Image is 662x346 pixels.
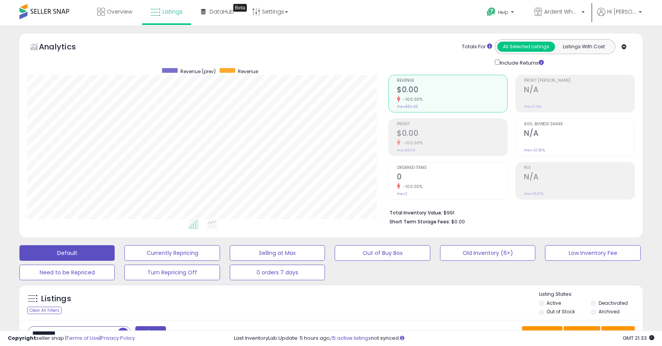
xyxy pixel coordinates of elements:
[41,293,71,304] h5: Listings
[524,191,543,196] small: Prev: 19.87%
[599,308,620,315] label: Archived
[397,85,507,96] h2: $0.00
[555,42,613,52] button: Listings With Cost
[497,42,555,52] button: All Selected Listings
[238,68,258,75] span: Revenue
[390,207,629,217] li: $991
[397,129,507,139] h2: $0.00
[547,300,561,306] label: Active
[8,334,36,342] strong: Copyright
[524,148,545,153] small: Prev: 43.50%
[599,300,628,306] label: Deactivated
[524,122,634,126] span: Avg. Buybox Share
[397,191,407,196] small: Prev: 2
[569,329,593,337] span: Columns
[539,291,643,298] p: Listing States:
[27,307,62,314] div: Clear All Filters
[522,326,562,339] button: Save View
[524,129,634,139] h2: N/A
[19,245,115,261] button: Default
[524,172,634,183] h2: N/A
[601,326,635,339] button: Actions
[230,265,325,280] button: 0 orders 7 days
[489,58,553,67] div: Include Returns
[486,7,496,17] i: Get Help
[230,245,325,261] button: Selling at Max
[233,4,247,12] div: Tooltip anchor
[331,334,371,342] a: 15 active listings
[544,8,579,16] span: Ardent Wholesale
[397,79,507,83] span: Revenue
[397,172,507,183] h2: 0
[400,140,423,146] small: -100.00%
[210,8,234,16] span: DataHub
[480,1,522,25] a: Help
[397,104,417,109] small: Prev: $54.45
[8,335,135,342] div: seller snap | |
[135,326,166,340] button: Filters
[124,265,220,280] button: Turn Repricing Off
[547,308,575,315] label: Out of Stock
[335,245,430,261] button: Out of Buy Box
[451,218,465,225] span: $0.00
[524,79,634,83] span: Profit [PERSON_NAME]
[524,104,541,109] small: Prev: 11.13%
[390,218,450,225] b: Short Term Storage Fees:
[545,245,640,261] button: Low Inventory Fee
[180,68,216,75] span: Revenue (prev)
[440,245,535,261] button: Old Inventory (6+)
[397,166,507,170] span: Ordered Items
[623,334,654,342] span: 2025-10-7 21:33 GMT
[524,166,634,170] span: ROI
[564,326,600,339] button: Columns
[462,43,492,51] div: Totals For
[39,41,91,54] h5: Analytics
[234,335,654,342] div: Last InventoryLab Update: 5 hours ago, not synced.
[597,8,642,25] a: Hi [PERSON_NAME]
[19,265,115,280] button: Need to be Repriced
[607,8,636,16] span: Hi [PERSON_NAME]
[397,148,415,153] small: Prev: $6.06
[162,8,183,16] span: Listings
[101,334,135,342] a: Privacy Policy
[400,97,423,102] small: -100.00%
[498,9,508,16] span: Help
[400,184,423,190] small: -100.00%
[397,122,507,126] span: Profit
[107,8,132,16] span: Overview
[390,209,442,216] b: Total Inventory Value:
[524,85,634,96] h2: N/A
[124,245,220,261] button: Currently Repricing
